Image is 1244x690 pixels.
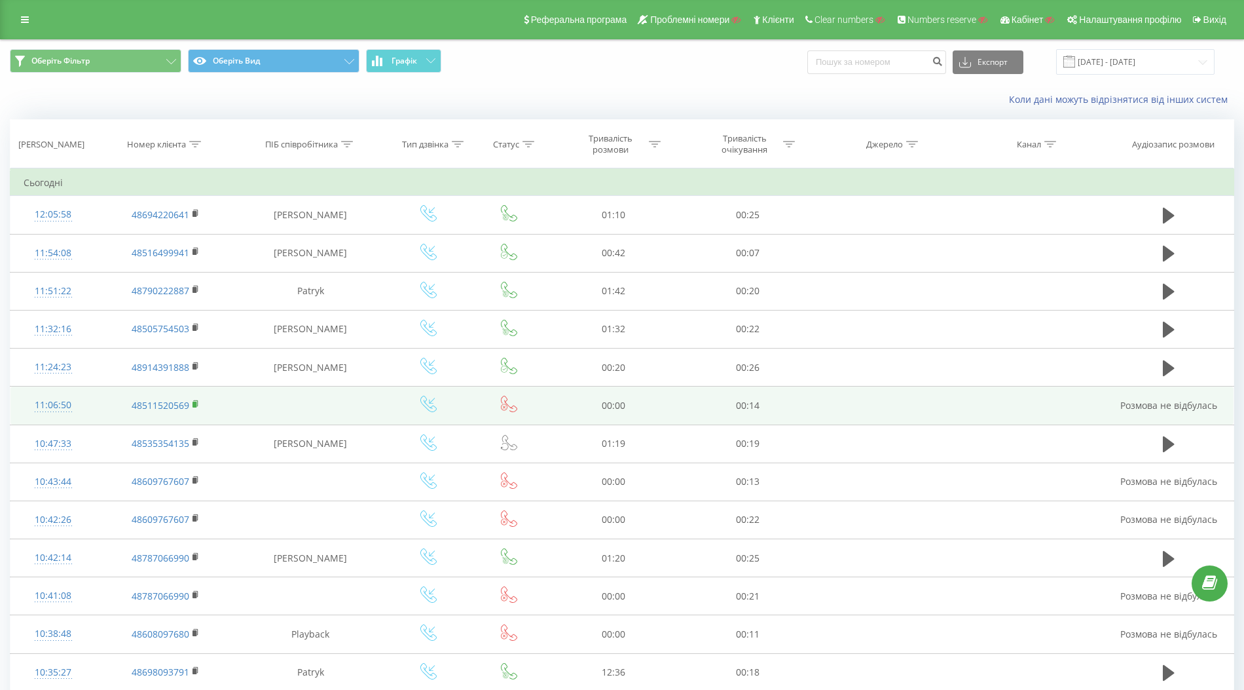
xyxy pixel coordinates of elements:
td: Patryk [236,272,386,310]
td: 00:00 [547,387,681,425]
div: Джерело [866,139,903,150]
td: 01:42 [547,272,681,310]
td: [PERSON_NAME] [236,196,386,234]
td: 00:22 [681,310,815,348]
td: 00:19 [681,425,815,463]
td: 01:20 [547,539,681,577]
button: Оберіть Вид [188,49,359,73]
td: 00:13 [681,463,815,501]
td: 00:07 [681,234,815,272]
span: Numbers reserve [907,14,976,25]
td: 00:20 [547,349,681,387]
button: Оберіть Фільтр [10,49,181,73]
div: Тривалість очікування [710,133,780,155]
td: 01:19 [547,425,681,463]
a: 48516499941 [132,246,189,259]
div: ПІБ співробітника [265,139,338,150]
a: 48505754503 [132,322,189,335]
a: 48787066990 [132,552,189,564]
div: [PERSON_NAME] [18,139,84,150]
span: Кабінет [1012,14,1044,25]
div: 10:42:14 [24,545,83,571]
div: 10:41:08 [24,583,83,609]
div: 10:35:27 [24,660,83,685]
div: Аудіозапис розмови [1132,139,1215,150]
td: [PERSON_NAME] [236,234,386,272]
span: Розмова не відбулась [1120,475,1217,488]
button: Графік [366,49,441,73]
div: 10:42:26 [24,507,83,533]
td: 00:21 [681,577,815,615]
a: 48790222887 [132,284,189,297]
td: 01:32 [547,310,681,348]
td: 00:00 [547,501,681,539]
td: [PERSON_NAME] [236,349,386,387]
span: Розмова не відбулась [1120,399,1217,412]
td: [PERSON_NAME] [236,425,386,463]
span: Розмова не відбулась [1120,590,1217,602]
div: 10:43:44 [24,469,83,495]
a: 48787066990 [132,590,189,602]
td: Playback [236,615,386,653]
div: Канал [1017,139,1041,150]
td: 00:22 [681,501,815,539]
span: Вихід [1203,14,1226,25]
span: Розмова не відбулась [1120,628,1217,640]
a: 48608097680 [132,628,189,640]
td: 00:14 [681,387,815,425]
a: 48535354135 [132,437,189,450]
div: Тип дзвінка [402,139,448,150]
input: Пошук за номером [807,50,946,74]
div: Номер клієнта [127,139,186,150]
td: 00:00 [547,577,681,615]
div: 11:06:50 [24,393,83,418]
td: [PERSON_NAME] [236,539,386,577]
td: 01:10 [547,196,681,234]
td: 00:25 [681,539,815,577]
span: Clear numbers [814,14,873,25]
div: 11:54:08 [24,240,83,266]
span: Клієнти [762,14,794,25]
a: 48511520569 [132,399,189,412]
span: Розмова не відбулась [1120,513,1217,526]
button: Експорт [953,50,1023,74]
td: 00:00 [547,615,681,653]
a: 48914391888 [132,361,189,374]
div: 11:24:23 [24,355,83,380]
span: Графік [392,56,417,66]
span: Проблемні номери [650,14,729,25]
td: 00:11 [681,615,815,653]
td: 00:25 [681,196,815,234]
div: 10:38:48 [24,621,83,647]
span: Налаштування профілю [1079,14,1181,25]
div: 10:47:33 [24,431,83,457]
div: Тривалість розмови [576,133,646,155]
span: Реферальна програма [531,14,627,25]
td: [PERSON_NAME] [236,310,386,348]
td: 00:20 [681,272,815,310]
td: 00:00 [547,463,681,501]
td: 00:42 [547,234,681,272]
div: Статус [493,139,519,150]
td: Сьогодні [10,170,1234,196]
div: 11:32:16 [24,316,83,342]
a: 48698093791 [132,666,189,678]
td: 00:26 [681,349,815,387]
a: 48609767607 [132,475,189,488]
a: Коли дані можуть відрізнятися вiд інших систем [1009,93,1234,105]
div: 12:05:58 [24,202,83,227]
span: Оберіть Фільтр [31,56,90,66]
a: 48609767607 [132,513,189,526]
div: 11:51:22 [24,278,83,304]
a: 48694220641 [132,208,189,221]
